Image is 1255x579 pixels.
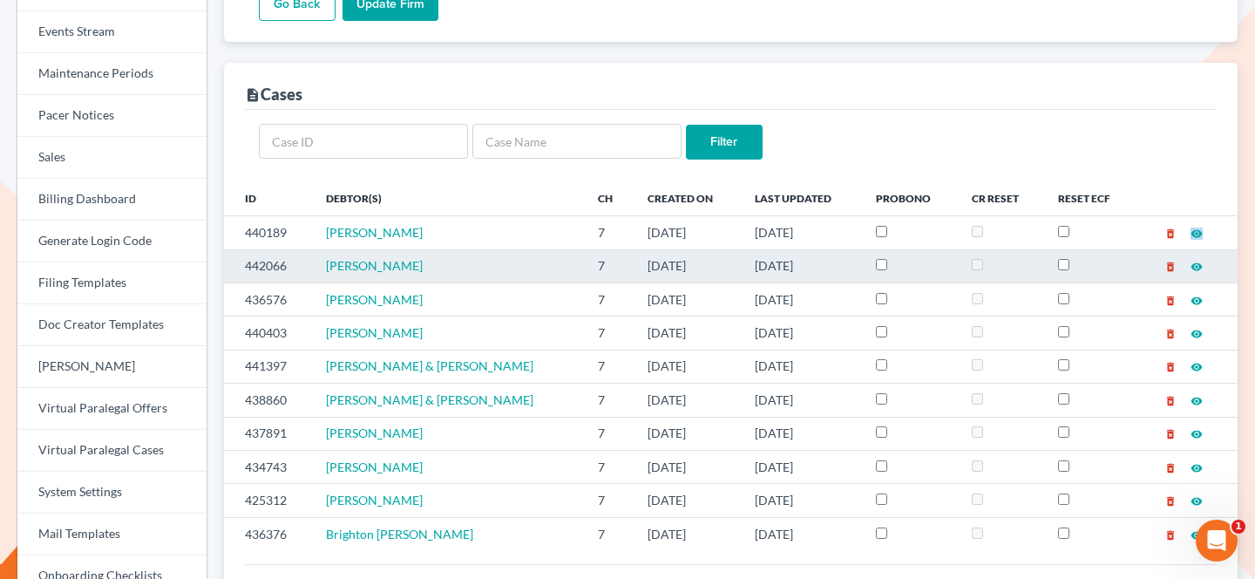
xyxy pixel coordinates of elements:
i: visibility [1191,361,1203,373]
span: [PERSON_NAME] [326,493,423,507]
a: [PERSON_NAME] [326,258,423,273]
td: [DATE] [634,484,742,517]
a: [PERSON_NAME] & [PERSON_NAME] [326,358,533,373]
a: visibility [1191,493,1203,507]
th: ID [224,181,313,215]
th: Debtor(s) [312,181,584,215]
i: delete_forever [1164,295,1177,307]
a: [PERSON_NAME] [326,225,423,240]
td: 7 [584,350,634,383]
td: [DATE] [741,450,862,483]
td: [DATE] [634,517,742,550]
i: visibility [1191,462,1203,474]
i: visibility [1191,328,1203,340]
a: visibility [1191,392,1203,407]
td: 7 [584,283,634,316]
td: [DATE] [741,417,862,450]
th: Last Updated [741,181,862,215]
td: [DATE] [741,283,862,316]
i: description [245,87,261,103]
td: [DATE] [741,384,862,417]
input: Case Name [472,124,682,159]
td: [DATE] [741,517,862,550]
a: visibility [1191,358,1203,373]
i: delete_forever [1164,495,1177,507]
td: 440403 [224,317,313,350]
i: delete_forever [1164,261,1177,273]
td: 7 [584,450,634,483]
a: Filing Templates [17,262,207,304]
a: delete_forever [1164,493,1177,507]
a: Pacer Notices [17,95,207,137]
a: [PERSON_NAME] [326,460,423,474]
a: delete_forever [1164,426,1177,440]
i: delete_forever [1164,228,1177,240]
a: delete_forever [1164,358,1177,373]
a: visibility [1191,225,1203,240]
th: Reset ECF [1044,181,1136,215]
input: Filter [686,125,763,160]
td: 437891 [224,417,313,450]
a: visibility [1191,292,1203,307]
th: CR Reset [958,181,1044,215]
i: visibility [1191,495,1203,507]
td: [DATE] [634,384,742,417]
a: delete_forever [1164,460,1177,474]
td: [DATE] [634,283,742,316]
span: [PERSON_NAME] [326,325,423,340]
td: 436376 [224,517,313,550]
a: Brighton [PERSON_NAME] [326,527,473,542]
a: Sales [17,137,207,179]
a: [PERSON_NAME] [326,426,423,440]
a: Events Stream [17,11,207,53]
td: 438860 [224,384,313,417]
a: Generate Login Code [17,221,207,262]
div: Cases [245,84,302,105]
i: visibility [1191,295,1203,307]
i: delete_forever [1164,328,1177,340]
td: 7 [584,317,634,350]
td: 436576 [224,283,313,316]
td: [DATE] [634,350,742,383]
i: delete_forever [1164,529,1177,542]
td: 440189 [224,216,313,249]
a: [PERSON_NAME] [326,292,423,307]
a: delete_forever [1164,258,1177,273]
td: 434743 [224,450,313,483]
a: visibility [1191,527,1203,542]
td: [DATE] [634,249,742,283]
a: System Settings [17,472,207,514]
a: Billing Dashboard [17,179,207,221]
i: visibility [1191,261,1203,273]
i: visibility [1191,228,1203,240]
a: delete_forever [1164,225,1177,240]
td: 442066 [224,249,313,283]
a: visibility [1191,426,1203,440]
a: Virtual Paralegal Offers [17,388,207,430]
a: [PERSON_NAME] & [PERSON_NAME] [326,392,533,407]
a: Mail Templates [17,514,207,555]
i: delete_forever [1164,395,1177,407]
a: Maintenance Periods [17,53,207,95]
i: delete_forever [1164,462,1177,474]
td: 7 [584,249,634,283]
td: [DATE] [741,317,862,350]
i: visibility [1191,395,1203,407]
a: delete_forever [1164,527,1177,542]
td: 7 [584,216,634,249]
a: visibility [1191,325,1203,340]
td: 441397 [224,350,313,383]
td: 7 [584,484,634,517]
td: [DATE] [741,249,862,283]
a: delete_forever [1164,392,1177,407]
i: visibility [1191,428,1203,440]
td: [DATE] [741,350,862,383]
a: Doc Creator Templates [17,304,207,346]
td: 7 [584,417,634,450]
